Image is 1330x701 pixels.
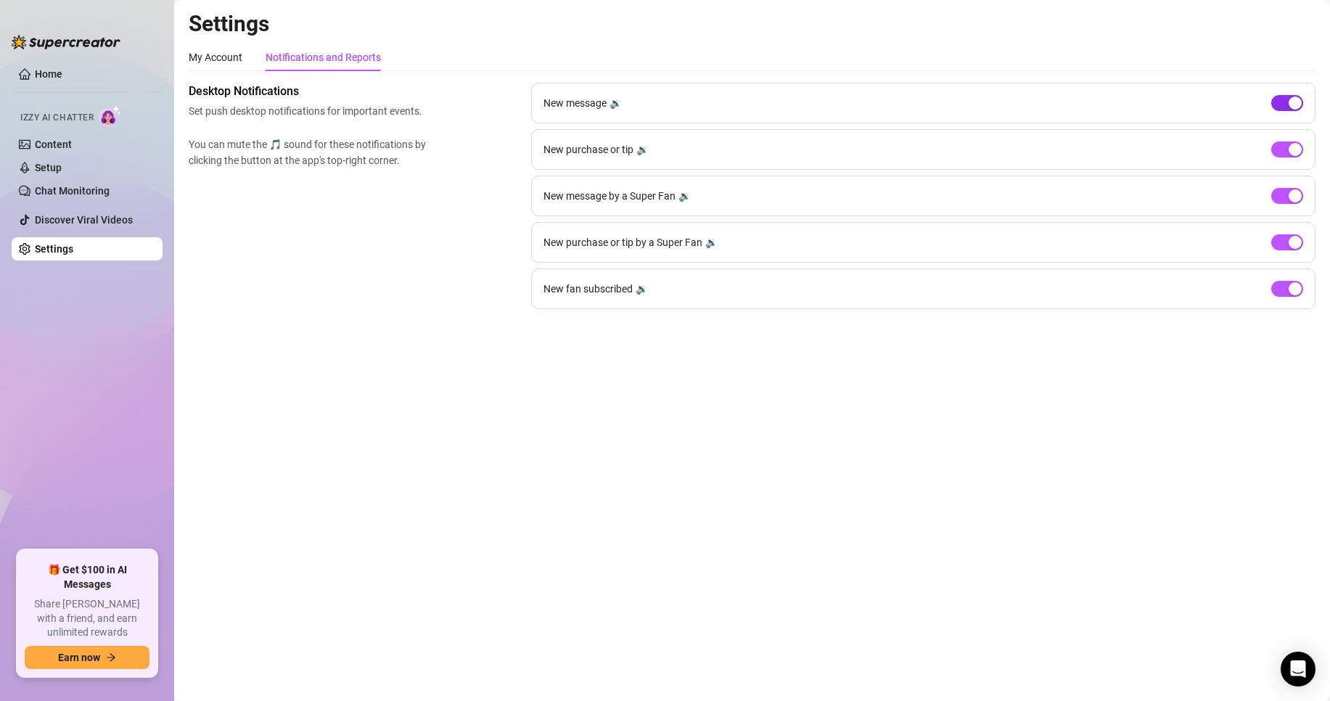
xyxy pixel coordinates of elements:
span: Desktop Notifications [189,83,432,100]
span: New message [543,95,607,111]
button: Earn nowarrow-right [25,646,149,669]
a: Chat Monitoring [35,185,110,197]
div: 🔉 [636,142,649,157]
span: Earn now [58,652,100,663]
span: 🎁 Get $100 in AI Messages [25,563,149,591]
a: Setup [35,162,62,173]
a: Settings [35,243,73,255]
a: Discover Viral Videos [35,214,133,226]
img: logo-BBDzfeDw.svg [12,35,120,49]
div: 🔉 [678,188,691,204]
div: Open Intercom Messenger [1281,652,1315,686]
a: Content [35,139,72,150]
img: AI Chatter [99,105,122,126]
span: Set push desktop notifications for important events. [189,103,432,119]
div: My Account [189,49,242,65]
div: 🔉 [705,234,718,250]
a: Home [35,68,62,80]
span: New message by a Super Fan [543,188,676,204]
div: 🔉 [636,281,648,297]
span: Izzy AI Chatter [20,111,94,125]
h2: Settings [189,10,1315,38]
div: Notifications and Reports [266,49,381,65]
span: New fan subscribed [543,281,633,297]
span: arrow-right [106,652,116,663]
div: 🔉 [609,95,622,111]
span: You can mute the 🎵 sound for these notifications by clicking the button at the app's top-right co... [189,136,432,168]
span: Share [PERSON_NAME] with a friend, and earn unlimited rewards [25,597,149,640]
span: New purchase or tip by a Super Fan [543,234,702,250]
span: New purchase or tip [543,142,633,157]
